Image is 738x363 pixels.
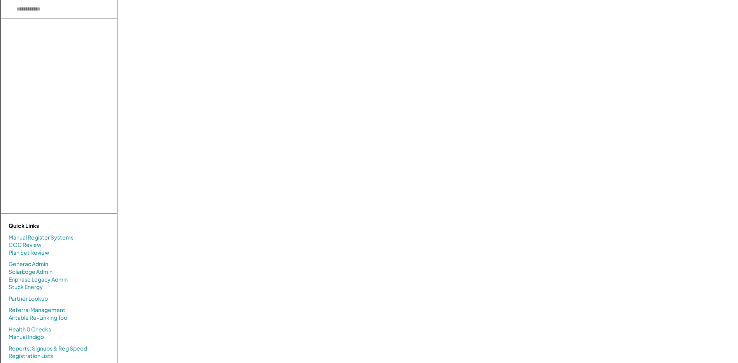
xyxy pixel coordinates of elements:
[9,268,53,276] a: SolarEdge Admin
[9,276,68,284] a: Enphase Legacy Admin
[9,326,51,333] a: Health 0 Checks
[9,352,53,360] a: Registration Lists
[9,260,48,268] a: Generac Admin
[9,283,43,291] a: Stuck Energy
[9,249,49,257] a: Plan Set Review
[9,345,87,352] a: Reports: Signups & Reg Speed
[9,241,42,249] a: COC Review
[9,333,44,341] a: Manual Indigo
[9,306,65,314] a: Referral Management
[9,314,68,322] a: Airtable Re-Linking Tool
[9,295,48,303] a: Partner Lookup
[9,222,86,230] div: Quick Links
[9,234,74,241] a: Manual Register Systems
